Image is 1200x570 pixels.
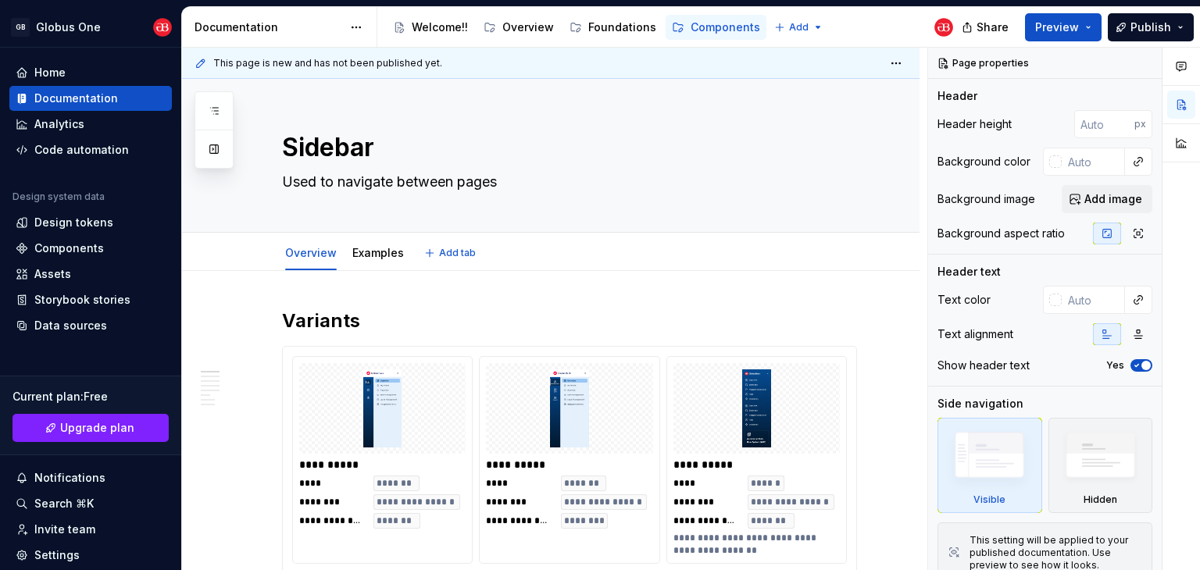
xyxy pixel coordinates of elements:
[477,15,560,40] a: Overview
[213,57,442,69] span: This page is new and has not been published yet.
[346,236,410,269] div: Examples
[34,522,95,537] div: Invite team
[1062,148,1125,176] input: Auto
[1106,359,1124,372] label: Yes
[1134,118,1146,130] p: px
[937,358,1030,373] div: Show header text
[9,86,172,111] a: Documentation
[563,15,662,40] a: Foundations
[387,15,474,40] a: Welcome!!
[937,264,1001,280] div: Header text
[1130,20,1171,35] span: Publish
[954,13,1019,41] button: Share
[34,142,129,158] div: Code automation
[34,318,107,333] div: Data sources
[11,18,30,37] div: GB
[34,292,130,308] div: Storybook stories
[9,112,172,137] a: Analytics
[9,465,172,490] button: Notifications
[9,287,172,312] a: Storybook stories
[1048,418,1153,513] div: Hidden
[1108,13,1194,41] button: Publish
[9,236,172,261] a: Components
[34,266,71,282] div: Assets
[1035,20,1079,35] span: Preview
[34,116,84,132] div: Analytics
[3,10,178,44] button: GBGlobus OneGlobus Bank UX Team
[9,210,172,235] a: Design tokens
[937,326,1013,342] div: Text alignment
[666,15,766,40] a: Components
[352,246,404,259] a: Examples
[439,247,476,259] span: Add tab
[937,191,1035,207] div: Background image
[34,91,118,106] div: Documentation
[285,246,337,259] a: Overview
[12,191,105,203] div: Design system data
[937,226,1065,241] div: Background aspect ratio
[1074,110,1134,138] input: Auto
[153,18,172,37] img: Globus Bank UX Team
[34,496,94,511] div: Search ⌘K
[12,389,169,404] div: Current plan : Free
[937,292,991,308] div: Text color
[502,20,554,35] div: Overview
[789,21,809,34] span: Add
[973,493,1005,506] div: Visible
[9,262,172,287] a: Assets
[9,60,172,85] a: Home
[1084,191,1142,207] span: Add image
[937,116,1012,132] div: Header height
[691,20,760,35] div: Components
[36,20,101,35] div: Globus One
[420,242,483,264] button: Add tab
[9,517,172,542] a: Invite team
[387,12,766,43] div: Page tree
[195,20,342,35] div: Documentation
[34,470,105,486] div: Notifications
[60,420,134,436] span: Upgrade plan
[937,88,977,104] div: Header
[279,129,854,166] textarea: Sidebar
[9,137,172,162] a: Code automation
[937,396,1023,411] div: Side navigation
[34,240,104,256] div: Components
[1062,286,1125,314] input: Auto
[12,414,169,442] button: Upgrade plan
[34,547,80,563] div: Settings
[1062,185,1152,213] button: Add image
[9,491,172,516] button: Search ⌘K
[588,20,656,35] div: Foundations
[279,236,343,269] div: Overview
[412,20,468,35] div: Welcome!!
[282,308,857,333] h2: Variants
[937,154,1030,169] div: Background color
[34,65,66,80] div: Home
[34,215,113,230] div: Design tokens
[1025,13,1102,41] button: Preview
[9,543,172,568] a: Settings
[279,169,854,194] textarea: Used to navigate between pages
[937,418,1042,513] div: Visible
[770,16,828,38] button: Add
[1084,493,1117,506] div: Hidden
[977,20,1009,35] span: Share
[934,18,953,37] img: Globus Bank UX Team
[9,313,172,338] a: Data sources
